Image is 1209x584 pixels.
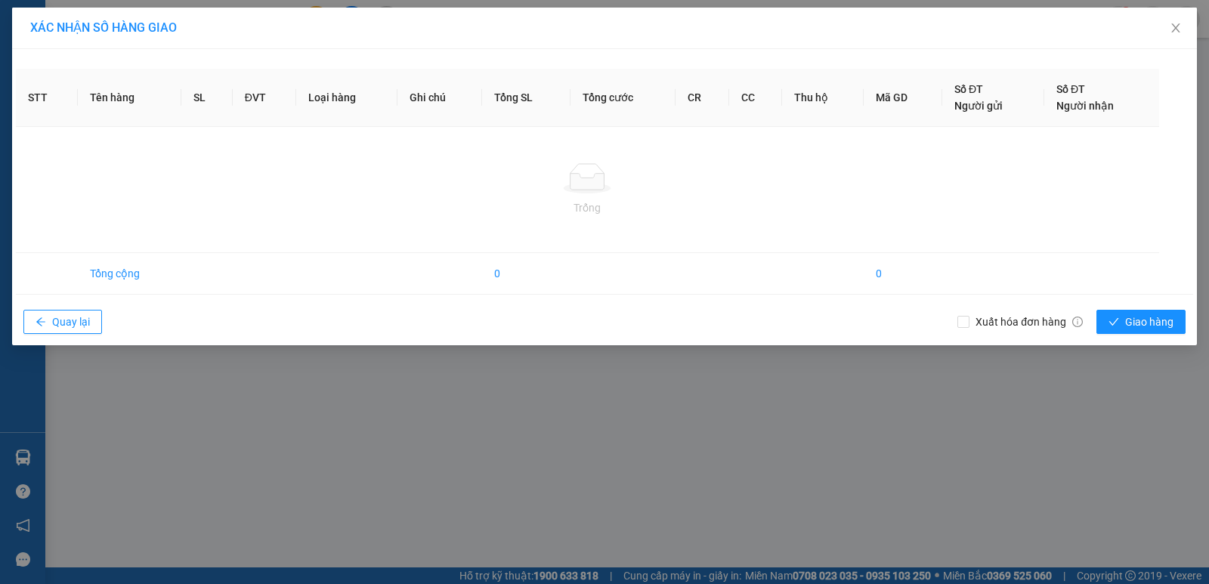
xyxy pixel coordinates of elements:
[1155,8,1197,50] button: Close
[864,253,942,295] td: 0
[1096,310,1186,334] button: checkGiao hàng
[864,69,942,127] th: Mã GD
[1125,314,1173,330] span: Giao hàng
[23,310,102,334] button: arrow-leftQuay lại
[52,314,90,330] span: Quay lại
[482,69,570,127] th: Tổng SL
[296,69,397,127] th: Loại hàng
[482,253,570,295] td: 0
[676,69,728,127] th: CR
[78,253,182,295] td: Tổng cộng
[397,69,482,127] th: Ghi chú
[1056,100,1114,112] span: Người nhận
[78,69,182,127] th: Tên hàng
[28,199,1147,216] div: Trống
[570,69,676,127] th: Tổng cước
[181,69,232,127] th: SL
[1056,83,1085,95] span: Số ĐT
[1170,22,1182,34] span: close
[16,69,78,127] th: STT
[36,317,46,329] span: arrow-left
[729,69,782,127] th: CC
[954,83,983,95] span: Số ĐT
[1109,317,1119,329] span: check
[954,100,1003,112] span: Người gửi
[1072,317,1083,327] span: info-circle
[969,314,1089,330] span: Xuất hóa đơn hàng
[782,69,864,127] th: Thu hộ
[30,20,177,35] span: XÁC NHẬN SỐ HÀNG GIAO
[233,69,297,127] th: ĐVT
